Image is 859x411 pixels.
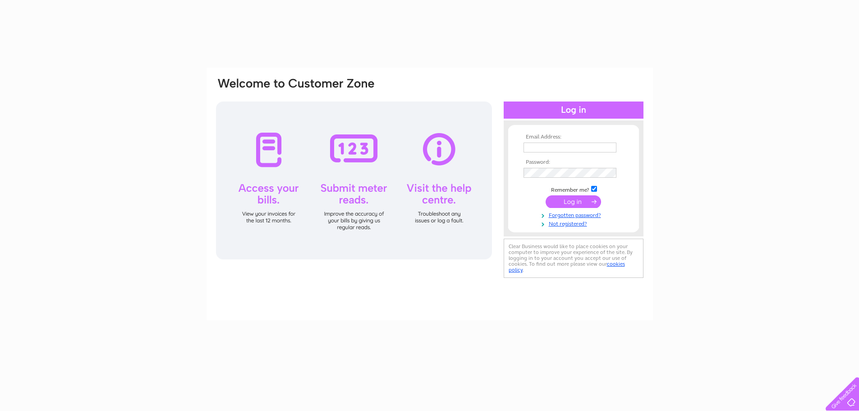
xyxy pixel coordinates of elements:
a: Forgotten password? [524,210,626,219]
a: Not registered? [524,219,626,227]
input: Submit [546,195,601,208]
div: Clear Business would like to place cookies on your computer to improve your experience of the sit... [504,239,643,278]
td: Remember me? [521,185,626,194]
a: cookies policy [509,261,625,273]
th: Email Address: [521,134,626,140]
th: Password: [521,159,626,166]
